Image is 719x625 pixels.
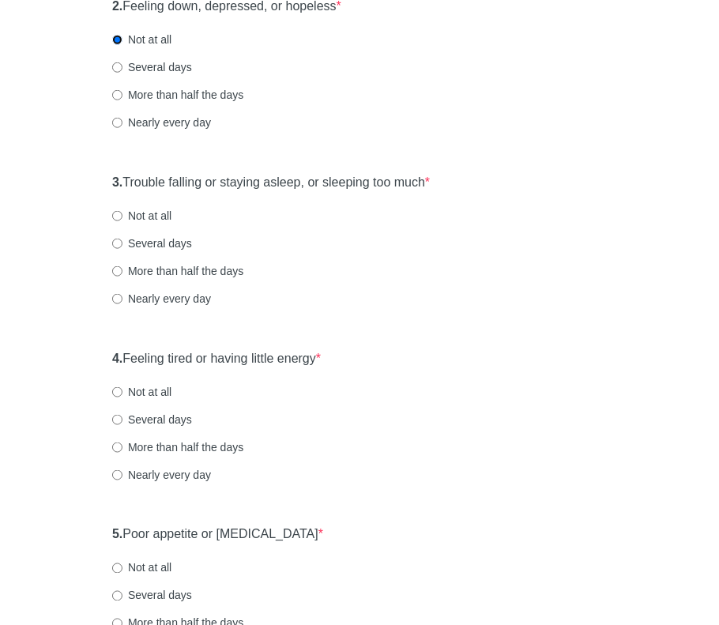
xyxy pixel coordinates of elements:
label: Several days [112,59,192,75]
label: Nearly every day [112,115,211,130]
label: Feeling tired or having little energy [112,350,321,368]
input: Several days [112,415,122,425]
input: Not at all [112,387,122,397]
label: Several days [112,588,192,604]
label: More than half the days [112,263,243,279]
label: Not at all [112,208,171,224]
strong: 4. [112,352,122,365]
input: Several days [112,62,122,73]
label: Nearly every day [112,467,211,483]
label: More than half the days [112,87,243,103]
input: Not at all [112,211,122,221]
input: Not at all [112,563,122,574]
input: Nearly every day [112,118,122,128]
input: Several days [112,591,122,601]
strong: 3. [112,175,122,189]
input: Not at all [112,35,122,45]
label: Not at all [112,384,171,400]
input: Nearly every day [112,294,122,304]
input: Several days [112,239,122,249]
input: More than half the days [112,442,122,453]
label: Not at all [112,32,171,47]
label: Trouble falling or staying asleep, or sleeping too much [112,174,430,192]
label: Several days [112,412,192,427]
input: More than half the days [112,266,122,277]
input: More than half the days [112,90,122,100]
label: Not at all [112,560,171,576]
label: Poor appetite or [MEDICAL_DATA] [112,526,323,544]
strong: 5. [112,528,122,541]
label: Several days [112,235,192,251]
input: Nearly every day [112,470,122,480]
label: Nearly every day [112,291,211,307]
label: More than half the days [112,439,243,455]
